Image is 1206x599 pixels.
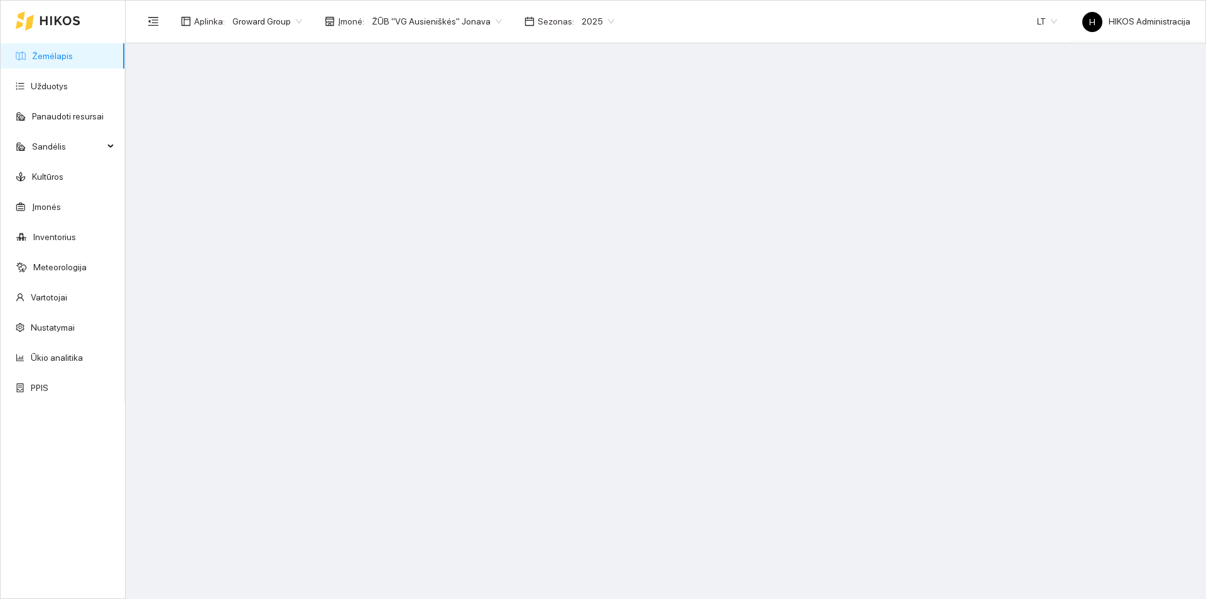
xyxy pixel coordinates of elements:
a: Nustatymai [31,322,75,332]
a: Inventorius [33,232,76,242]
a: Įmonės [32,202,61,212]
a: Kultūros [32,172,63,182]
a: Panaudoti resursai [32,111,104,121]
span: Sandėlis [32,134,104,159]
span: calendar [524,16,535,26]
span: Groward Group [232,12,302,31]
a: Meteorologija [33,262,87,272]
span: layout [181,16,191,26]
span: Įmonė : [338,14,364,28]
span: shop [325,16,335,26]
span: ŽŪB "VG Ausieniškės" Jonava [372,12,502,31]
a: Užduotys [31,81,68,91]
button: menu-fold [141,9,166,34]
span: 2025 [582,12,614,31]
a: Žemėlapis [32,51,73,61]
span: HIKOS Administracija [1082,16,1190,26]
a: Ūkio analitika [31,353,83,363]
a: PPIS [31,383,48,393]
span: H [1089,12,1095,32]
a: Vartotojai [31,292,67,302]
span: menu-fold [148,16,159,27]
span: Sezonas : [538,14,574,28]
span: LT [1037,12,1057,31]
span: Aplinka : [194,14,225,28]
